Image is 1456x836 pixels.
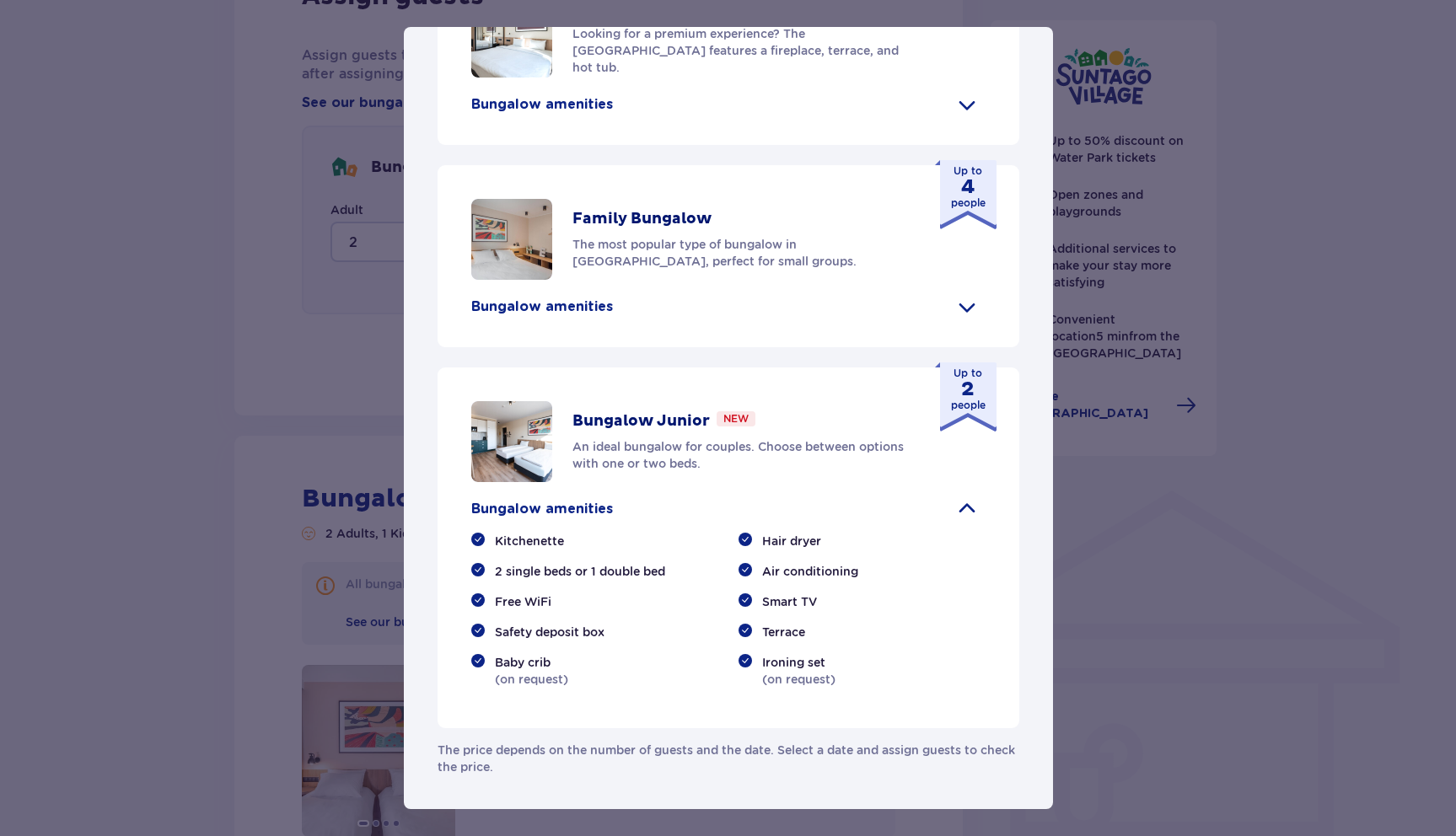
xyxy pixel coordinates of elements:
[471,297,613,316] p: Bungalow amenities
[739,654,752,667] img: check.7409c2960eab9f3879fc6eafc719e76d.svg
[762,563,858,580] span: Air conditioning
[572,209,712,229] p: Family Bungalow
[438,728,1019,775] p: The price depends on the number of guests and the date. Select a date and assign guests to check ...
[495,654,568,671] span: Baby crib
[495,624,604,640] span: Safety deposit box
[762,654,835,688] p: (on request)
[762,624,805,640] span: Terrace
[723,411,749,426] p: New
[739,624,752,637] img: check.7409c2960eab9f3879fc6eafc719e76d.svg
[471,199,552,280] img: overview of beds in bungalow
[495,654,568,688] p: (on request)
[739,533,752,546] img: check.7409c2960eab9f3879fc6eafc719e76d.svg
[495,563,665,580] span: 2 single beds or 1 double bed
[471,533,485,546] img: check.7409c2960eab9f3879fc6eafc719e76d.svg
[951,381,986,398] strong: 2
[739,593,752,607] img: check.7409c2960eab9f3879fc6eafc719e76d.svg
[762,593,817,610] span: Smart TV
[572,438,907,472] p: An ideal bungalow for couples. Choose between options with one or two beds.
[495,593,551,610] span: Free WiFi
[951,163,986,211] p: Up to people
[471,500,613,518] p: Bungalow amenities
[471,401,552,482] img: overview of beds in bungalow
[471,654,485,667] img: check.7409c2960eab9f3879fc6eafc719e76d.svg
[739,563,752,576] img: check.7409c2960eab9f3879fc6eafc719e76d.svg
[951,366,986,413] p: Up to people
[572,25,907,76] p: Looking for a premium experience? The [GEOGRAPHIC_DATA] features a fireplace, terrace, and hot tub.
[471,563,485,576] img: check.7409c2960eab9f3879fc6eafc719e76d.svg
[572,236,907,270] p: The most popular type of bungalow in [GEOGRAPHIC_DATA], perfect for small groups.
[572,411,710,431] p: Bungalow Junior
[951,179,986,196] strong: 4
[762,654,835,671] span: Ironing set
[471,593,485,607] img: check.7409c2960eab9f3879fc6eafc719e76d.svg
[495,533,564,549] span: Kitchenette
[762,533,821,549] span: Hair dryer
[471,624,485,637] img: check.7409c2960eab9f3879fc6eafc719e76d.svg
[471,95,613,114] p: Bungalow amenities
